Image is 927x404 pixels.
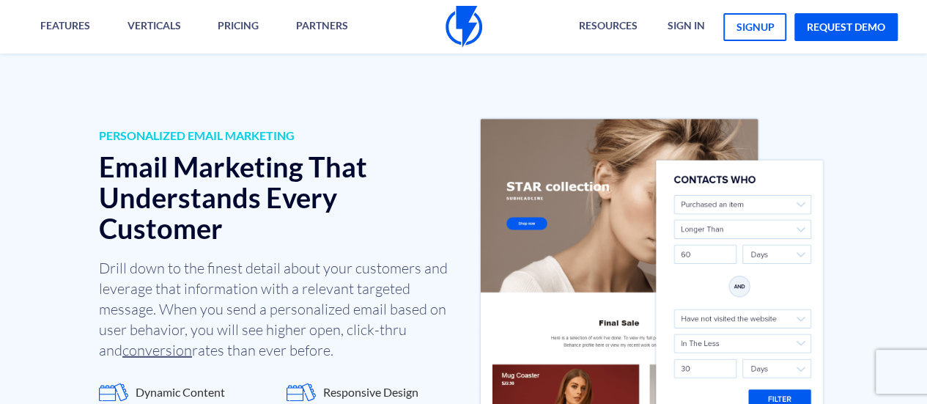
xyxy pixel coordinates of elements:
[122,341,192,359] u: conversion
[99,258,453,361] p: Drill down to the finest detail about your customers and leverage that information with a relevan...
[99,152,453,243] h2: Email Marketing That Understands Every Customer
[99,128,453,144] span: PERSONALIZED EMAIL MARKETING
[323,384,418,401] span: Responsive Design
[794,13,898,41] a: request demo
[136,384,225,401] span: Dynamic Content
[723,13,786,41] a: signup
